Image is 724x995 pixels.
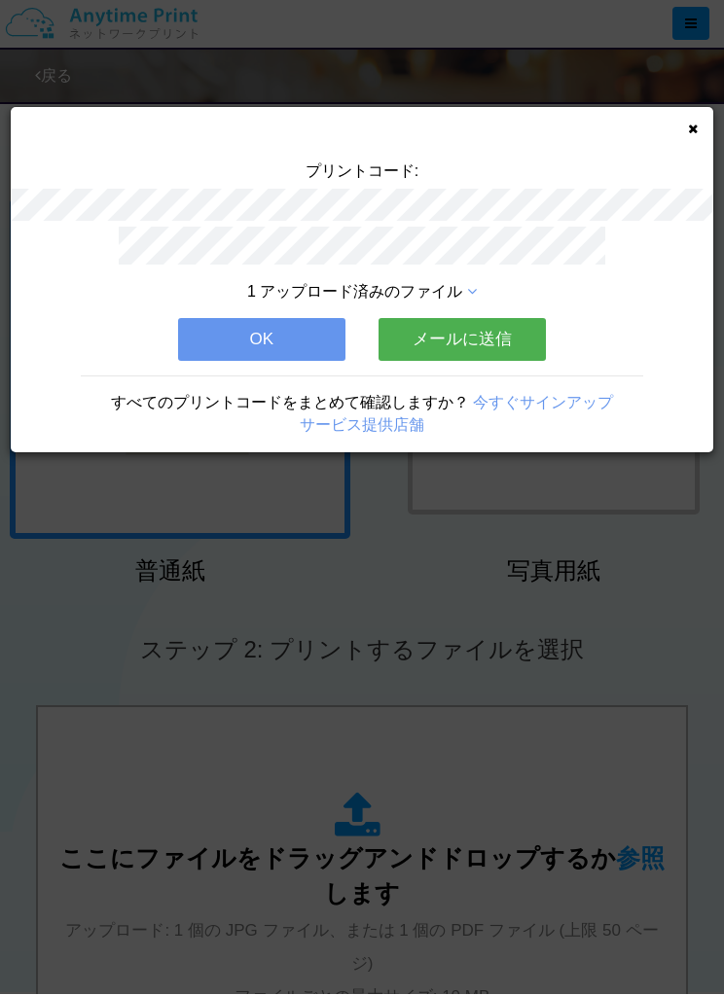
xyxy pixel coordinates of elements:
[111,395,469,411] span: すべてのプリントコードをまとめて確認しますか？
[178,319,345,362] button: OK
[306,163,418,180] span: プリントコード:
[247,284,462,301] span: 1 アップロード済みのファイル
[473,395,613,411] a: 今すぐサインアップ
[300,417,424,434] a: サービス提供店舗
[379,319,546,362] button: メールに送信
